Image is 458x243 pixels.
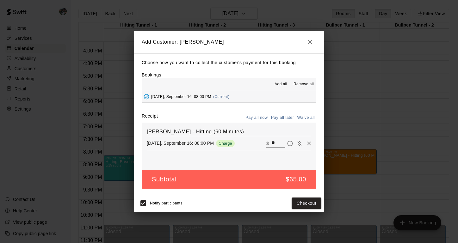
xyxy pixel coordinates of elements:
button: Add all [271,79,291,89]
span: [DATE], September 16: 08:00 PM [151,94,211,99]
span: Waive payment [295,140,304,146]
h5: Subtotal [152,175,176,184]
span: Notify participants [150,201,183,205]
button: Remove [304,139,314,148]
button: Checkout [292,197,321,209]
p: $ [266,140,269,147]
button: Added - Collect Payment [142,92,151,101]
h6: [PERSON_NAME] - Hitting (60 Minutes) [147,128,311,136]
button: Pay all later [269,113,296,123]
p: [DATE], September 16: 08:00 PM [147,140,214,146]
button: Waive all [295,113,316,123]
span: (Current) [213,94,230,99]
label: Bookings [142,72,161,77]
span: Charge [216,141,235,146]
button: Remove all [291,79,316,89]
p: Choose how you want to collect the customer's payment for this booking [142,59,316,67]
span: Add all [275,81,287,88]
h5: $65.00 [286,175,306,184]
label: Receipt [142,113,158,123]
h2: Add Customer: [PERSON_NAME] [134,31,324,53]
span: Pay later [285,140,295,146]
span: Remove all [294,81,314,88]
button: Added - Collect Payment[DATE], September 16: 08:00 PM(Current) [142,91,316,103]
button: Pay all now [244,113,269,123]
